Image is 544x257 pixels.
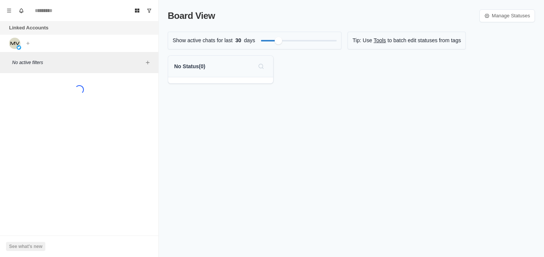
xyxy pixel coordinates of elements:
button: Add account [23,39,32,48]
button: Notifications [15,5,27,17]
p: to batch edit statuses from tags [388,37,461,44]
p: days [244,37,255,44]
button: See what's new [6,242,45,251]
p: No Status ( 0 ) [174,63,205,70]
div: Filter by activity days [275,37,282,44]
p: No active filters [12,59,143,66]
button: Add filters [143,58,152,67]
p: Linked Accounts [9,24,48,32]
p: Tip: Use [352,37,372,44]
button: Search [255,60,267,72]
button: Menu [3,5,15,17]
span: 30 [233,37,244,44]
a: Manage Statuses [479,9,535,22]
a: Tools [374,37,386,44]
button: Board View [131,5,143,17]
p: Show active chats for last [173,37,233,44]
img: picture [9,38,20,49]
button: Show unread conversations [143,5,155,17]
p: Board View [168,9,215,23]
img: picture [17,45,21,50]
